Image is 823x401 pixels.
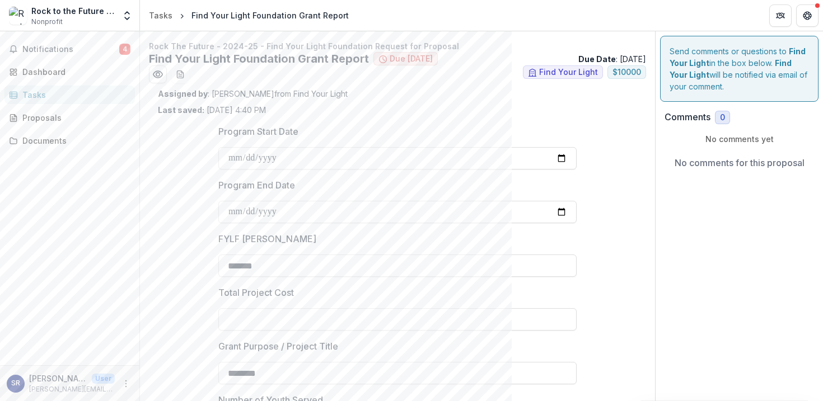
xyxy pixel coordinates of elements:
[22,135,126,147] div: Documents
[578,53,646,65] p: : [DATE]
[665,133,814,145] p: No comments yet
[22,89,126,101] div: Tasks
[158,105,204,115] strong: Last saved:
[4,86,135,104] a: Tasks
[218,125,298,138] p: Program Start Date
[796,4,819,27] button: Get Help
[31,5,115,17] div: Rock to the Future '24
[149,65,167,83] button: Preview 63e6bec4-4e58-42f3-b1aa-6353391a291d.pdf
[218,339,338,353] p: Grant Purpose / Project Title
[119,4,135,27] button: Open entity switcher
[218,232,316,246] p: FYLF [PERSON_NAME]
[92,374,115,384] p: User
[119,377,133,390] button: More
[4,131,135,150] a: Documents
[11,380,20,387] div: Sophia Rivera
[191,10,349,21] div: Find Your Light Foundation Grant Report
[660,36,819,102] div: Send comments or questions to in the box below. will be notified via email of your comment.
[720,113,725,122] span: 0
[769,4,792,27] button: Partners
[22,66,126,78] div: Dashboard
[22,45,119,54] span: Notifications
[119,44,130,55] span: 4
[144,7,353,23] nav: breadcrumb
[29,372,87,384] p: [PERSON_NAME]
[158,104,266,116] p: [DATE] 4:40 PM
[218,178,295,192] p: Program End Date
[149,10,172,21] div: Tasks
[390,54,433,64] span: Due [DATE]
[29,384,115,394] p: [PERSON_NAME][EMAIL_ADDRESS][DOMAIN_NAME]
[218,286,294,299] p: Total Project Cost
[9,7,27,25] img: Rock to the Future '24
[4,108,135,127] a: Proposals
[578,54,616,64] strong: Due Date
[158,89,208,98] strong: Assigned by
[149,40,646,52] p: Rock The Future - 2024-25 - Find Your Light Foundation Request for Proposal
[4,63,135,81] a: Dashboard
[675,156,805,169] p: No comments for this proposal
[4,40,135,58] button: Notifications4
[144,7,177,23] a: Tasks
[612,68,641,77] span: $ 10000
[171,65,189,83] button: download-word-button
[31,17,63,27] span: Nonprofit
[665,112,710,122] h2: Comments
[149,52,369,65] h2: Find Your Light Foundation Grant Report
[539,68,598,77] span: Find Your Light
[22,112,126,124] div: Proposals
[158,88,637,100] p: : [PERSON_NAME] from Find Your Light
